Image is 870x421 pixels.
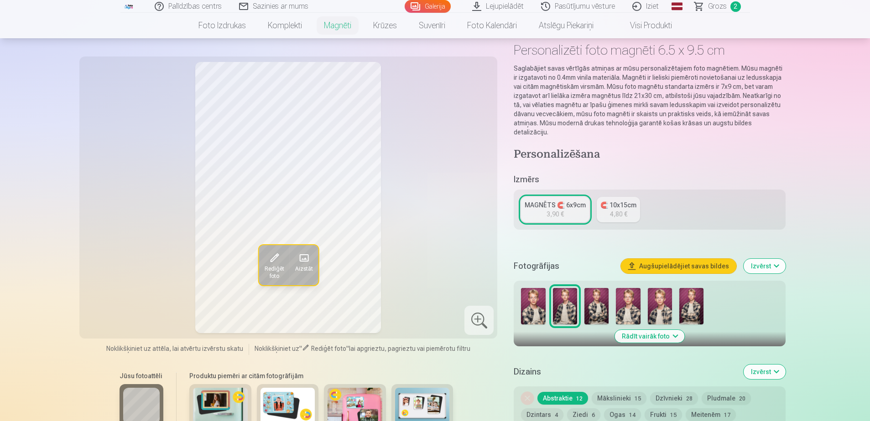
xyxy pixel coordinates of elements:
[514,173,785,186] h5: Izmērs
[521,197,589,222] a: MAGNĒTS 🧲 6x9cm3,90 €
[592,412,595,418] span: 6
[629,412,636,418] span: 14
[295,265,313,272] span: Aizstāt
[645,408,682,421] button: Frukti15
[514,260,613,272] h5: Fotogrāfijas
[635,395,641,402] span: 15
[576,395,583,402] span: 12
[259,245,289,285] button: Rediģēt foto
[567,408,600,421] button: Ziedi6
[739,395,745,402] span: 20
[188,13,257,38] a: Foto izdrukas
[670,412,677,418] span: 15
[408,13,456,38] a: Suvenīri
[600,200,636,210] div: 🧲 10x15cm
[514,42,785,58] h1: Personalizēti foto magnēti 6.5 x 9.5 cm
[686,408,736,421] button: Meitenēm17
[311,345,346,352] span: Rediģēt foto
[744,365,786,379] button: Izvērst
[313,13,362,38] a: Magnēti
[106,344,243,353] span: Noklikšķiniet uz attēla, lai atvērtu izvērstu skatu
[621,259,736,273] button: Augšupielādējiet savas bildes
[289,245,318,285] button: Aizstāt
[362,13,408,38] a: Krūzes
[615,330,684,343] button: Rādīt vairāk foto
[604,13,683,38] a: Visi produkti
[525,200,586,210] div: MAGNĒTS 🧲 6x9cm
[597,197,640,222] a: 🧲 10x15cm4,80 €
[537,392,588,405] button: Abstraktie12
[604,408,641,421] button: Ogas14
[610,210,627,219] div: 4,80 €
[744,259,786,273] button: Izvērst
[514,365,736,378] h5: Dizains
[264,265,284,280] span: Rediģēt foto
[708,1,727,12] span: Grozs
[650,392,698,405] button: Dzīvnieki28
[514,148,785,162] h4: Personalizēšana
[547,210,564,219] div: 3,90 €
[702,392,751,405] button: Pludmale20
[514,64,785,137] p: Saglabājiet savas vērtīgās atmiņas ar mūsu personalizētajiem foto magnētiem. Mūsu magnēti ir izga...
[124,4,134,9] img: /fa1
[120,371,163,380] h6: Jūsu fotoattēli
[299,345,302,352] span: "
[521,408,563,421] button: Dzintars4
[349,345,470,352] span: lai apgrieztu, pagrieztu vai piemērotu filtru
[686,395,693,402] span: 28
[555,412,558,418] span: 4
[730,1,741,12] span: 2
[528,13,604,38] a: Atslēgu piekariņi
[255,345,299,352] span: Noklikšķiniet uz
[592,392,646,405] button: Mākslinieki15
[724,412,730,418] span: 17
[257,13,313,38] a: Komplekti
[186,371,457,380] h6: Produktu piemēri ar citām fotogrāfijām
[346,345,349,352] span: "
[456,13,528,38] a: Foto kalendāri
